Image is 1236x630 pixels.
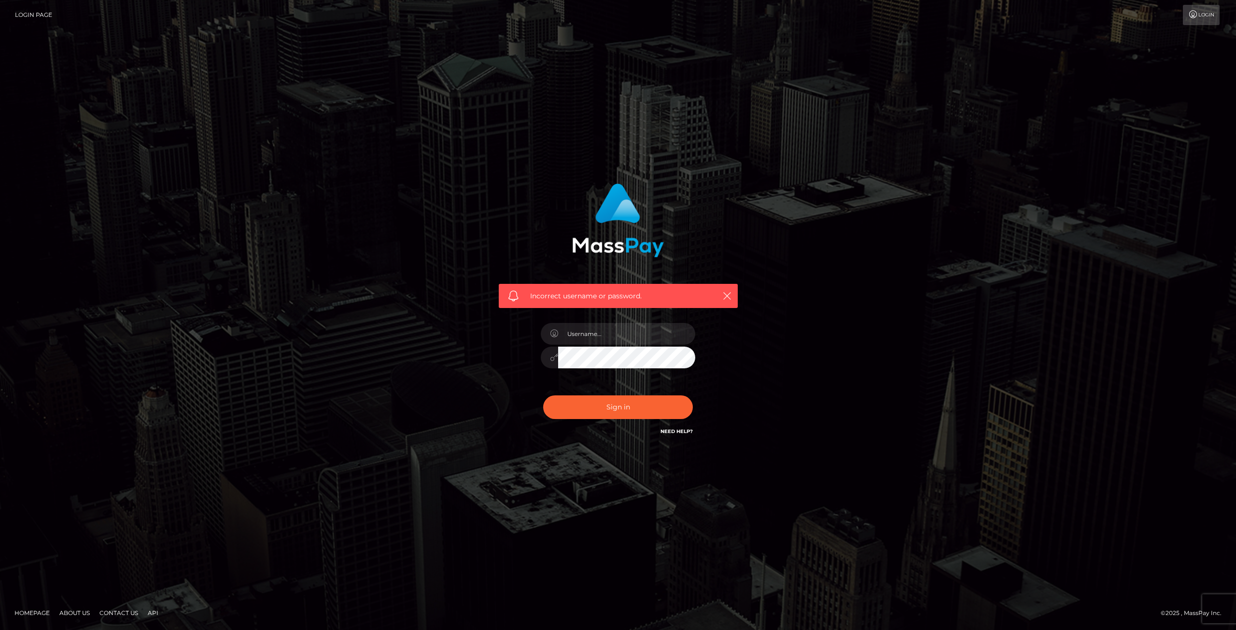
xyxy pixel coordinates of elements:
[558,323,695,345] input: Username...
[660,428,693,434] a: Need Help?
[56,605,94,620] a: About Us
[11,605,54,620] a: Homepage
[15,5,52,25] a: Login Page
[1161,608,1229,618] div: © 2025 , MassPay Inc.
[1183,5,1220,25] a: Login
[144,605,162,620] a: API
[96,605,142,620] a: Contact Us
[530,291,706,301] span: Incorrect username or password.
[572,183,664,257] img: MassPay Login
[543,395,693,419] button: Sign in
